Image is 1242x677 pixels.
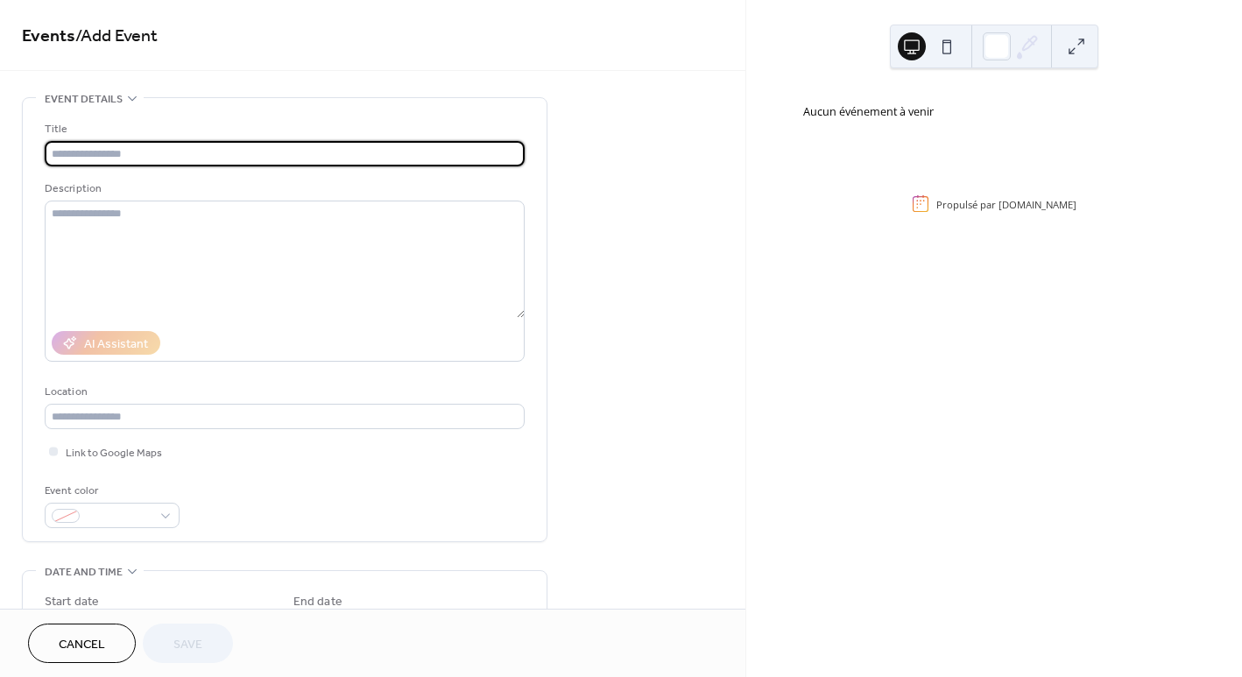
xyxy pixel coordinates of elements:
[59,636,105,654] span: Cancel
[45,180,521,198] div: Description
[45,482,176,500] div: Event color
[45,120,521,138] div: Title
[45,383,521,401] div: Location
[45,563,123,582] span: Date and time
[803,104,1185,121] div: Aucun événement à venir
[936,197,1076,210] div: Propulsé par
[28,624,136,663] button: Cancel
[293,593,342,611] div: End date
[999,197,1076,210] a: [DOMAIN_NAME]
[66,444,162,462] span: Link to Google Maps
[75,19,158,53] span: / Add Event
[45,90,123,109] span: Event details
[45,593,99,611] div: Start date
[22,19,75,53] a: Events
